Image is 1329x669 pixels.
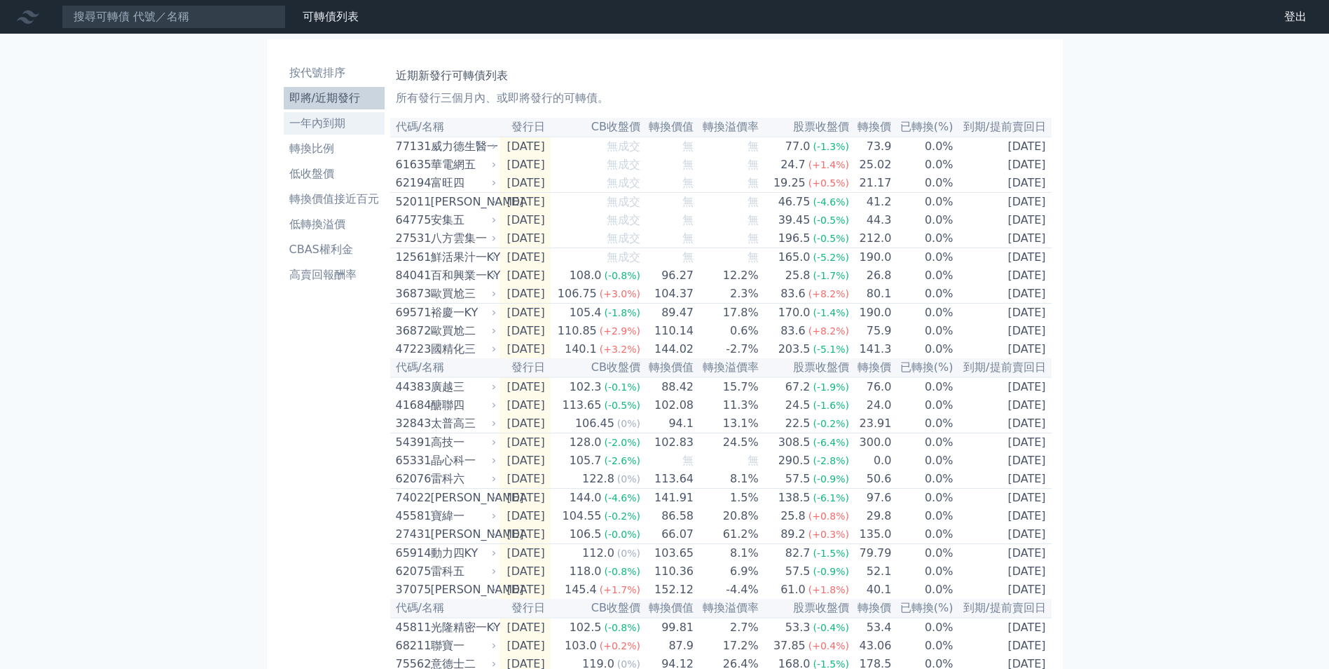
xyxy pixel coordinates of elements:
td: 20.8% [694,507,759,525]
a: 即將/近期發行 [284,87,385,109]
td: 0.0 [850,452,892,470]
div: 歐買尬三 [431,285,494,302]
td: 0.0% [892,266,953,285]
td: [DATE] [954,304,1052,323]
div: 104.55 [559,508,604,525]
div: [PERSON_NAME] [431,194,494,210]
div: 77.0 [783,138,813,155]
td: [DATE] [500,211,551,229]
span: (-1.4%) [813,307,849,318]
td: [DATE] [500,193,551,212]
span: 無 [748,195,759,208]
div: 晶心科一 [431,452,494,469]
a: 一年內到期 [284,112,385,135]
td: 0.0% [892,285,953,304]
div: 82.7 [783,545,813,562]
td: 97.6 [850,489,892,508]
div: 裕慶一KY [431,304,494,321]
input: 搜尋可轉債 代號／名稱 [62,5,286,29]
td: 1.5% [694,489,759,508]
div: 高技一 [431,434,494,451]
div: 安集五 [431,212,494,229]
h1: 近期新發行可轉債列表 [396,67,1046,84]
span: (-1.3%) [813,141,849,152]
td: 0.0% [892,396,953,414]
a: 轉換比例 [284,137,385,160]
td: [DATE] [954,414,1052,433]
td: -2.7% [694,340,759,358]
span: (-0.5%) [813,215,849,226]
td: [DATE] [500,507,551,525]
div: 46.75 [776,194,813,210]
div: [PERSON_NAME] [431,526,494,543]
td: 26.8 [850,266,892,285]
td: [DATE] [500,377,551,396]
td: 0.0% [892,377,953,396]
td: 21.17 [850,174,892,193]
div: 74022 [396,489,427,506]
div: 39.45 [776,212,813,229]
td: [DATE] [954,137,1052,156]
li: CBAS權利金 [284,241,385,258]
li: 轉換價值接近百元 [284,191,385,208]
div: 89.2 [778,526,808,543]
td: 103.65 [641,544,694,563]
div: 富旺四 [431,175,494,191]
span: (0%) [617,418,640,429]
td: [DATE] [500,470,551,489]
span: 無 [748,250,759,264]
a: 低轉換溢價 [284,213,385,236]
div: 47223 [396,341,427,358]
td: 0.0% [892,229,953,248]
span: (+3.2%) [600,344,640,355]
td: [DATE] [954,396,1052,414]
td: [DATE] [500,174,551,193]
span: 無成交 [607,250,640,264]
td: 0.0% [892,470,953,489]
td: 102.08 [641,396,694,414]
td: 0.0% [892,544,953,563]
td: [DATE] [500,229,551,248]
span: 無 [682,213,694,227]
div: 138.5 [776,489,813,506]
div: 八方雲集一 [431,230,494,247]
div: 57.5 [783,471,813,487]
span: 無 [748,213,759,227]
div: 歐買尬二 [431,323,494,339]
div: 22.5 [783,415,813,432]
div: 77131 [396,138,427,155]
td: 300.0 [850,433,892,452]
div: 24.5 [783,397,813,414]
td: 79.79 [850,544,892,563]
p: 所有發行三個月內、或即將發行的可轉債。 [396,90,1046,107]
td: 0.0% [892,507,953,525]
span: (-1.5%) [813,548,849,559]
td: 110.14 [641,322,694,340]
span: (-0.5%) [604,400,640,411]
li: 按代號排序 [284,65,385,81]
td: 0.6% [694,322,759,340]
div: 128.0 [567,434,605,451]
span: 無 [682,176,694,189]
th: 轉換價 [850,118,892,137]
span: 無 [748,158,759,171]
td: 0.0% [892,156,953,174]
span: (+8.2%) [808,325,849,337]
th: 已轉換(%) [892,118,953,137]
td: [DATE] [500,396,551,414]
td: [DATE] [954,266,1052,285]
td: 17.8% [694,304,759,323]
span: (-5.1%) [813,344,849,355]
td: [DATE] [954,229,1052,248]
a: 轉換價值接近百元 [284,188,385,210]
td: 2.3% [694,285,759,304]
td: [DATE] [954,489,1052,508]
li: 低收盤價 [284,165,385,182]
li: 即將/近期發行 [284,90,385,107]
td: 0.0% [892,433,953,452]
th: CB收盤價 [551,358,641,377]
th: 到期/提前賣回日 [954,358,1052,377]
td: 0.0% [892,525,953,544]
span: (-0.1%) [604,381,640,393]
div: 36872 [396,323,427,339]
